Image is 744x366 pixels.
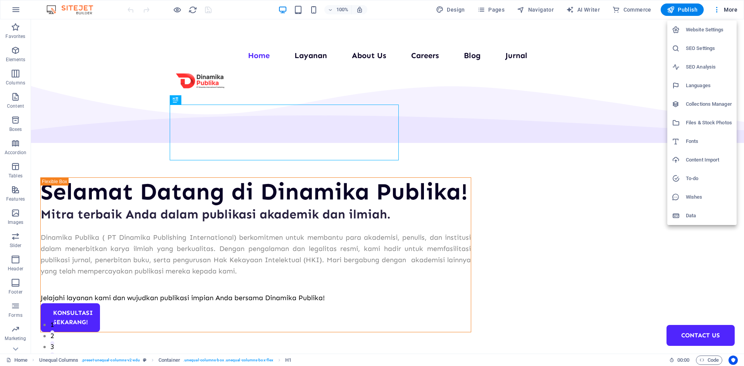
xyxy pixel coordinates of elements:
h6: Languages [686,81,732,90]
h6: SEO Settings [686,44,732,53]
h6: Website Settings [686,25,732,34]
h6: To-do [686,174,732,183]
h6: Collections Manager [686,100,732,109]
h6: Wishes [686,192,732,202]
h6: SEO Analysis [686,62,732,72]
h6: Files & Stock Photos [686,118,732,127]
h6: Data [686,211,732,220]
h6: Content Import [686,155,732,165]
h6: Fonts [686,137,732,146]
